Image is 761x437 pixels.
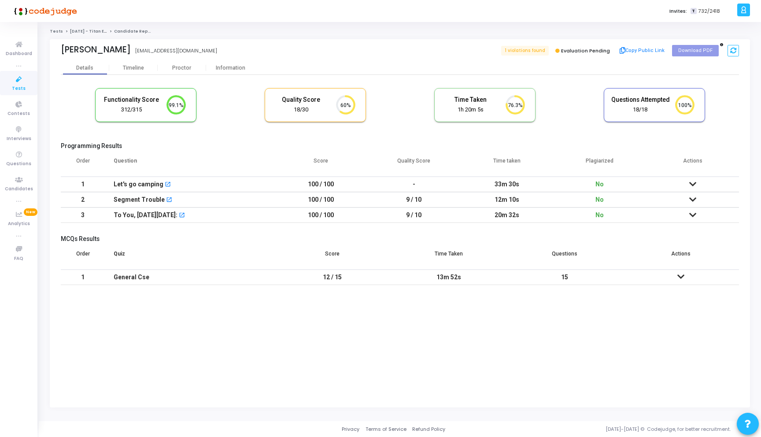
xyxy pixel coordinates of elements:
td: 33m 30s [460,177,553,192]
span: No [595,196,604,203]
div: Proctor [158,65,206,71]
span: Questions [6,160,31,168]
mat-icon: open_in_new [179,213,185,219]
td: 20m 32s [460,207,553,223]
span: Evaluation Pending [561,47,610,54]
td: 9 / 10 [367,207,460,223]
th: Order [61,152,105,177]
mat-icon: open_in_new [166,197,172,204]
div: To You, [DATE][DATE]: [114,208,177,222]
h5: Quality Score [272,96,331,104]
button: Download PDF [672,45,719,56]
td: 1 [61,270,105,285]
div: General Cse [114,270,266,285]
span: Candidate Report [114,29,155,34]
th: Quality Score [367,152,460,177]
h5: MCQs Results [61,235,739,243]
th: Question [105,152,274,177]
span: No [595,211,604,218]
th: Time taken [460,152,553,177]
div: [PERSON_NAME] [61,44,131,55]
div: 13m 52s [399,270,498,285]
span: Dashboard [6,50,32,58]
th: Plagiarized [553,152,646,177]
td: 15 [507,270,623,285]
div: Details [76,65,93,71]
td: 100 / 100 [274,177,367,192]
td: 3 [61,207,105,223]
h5: Functionality Score [102,96,161,104]
a: Terms of Service [366,426,406,433]
td: 100 / 100 [274,192,367,207]
div: Let's go camping [114,177,163,192]
div: [DATE]-[DATE] © Codejudge, for better recruitment. [445,426,750,433]
td: 12 / 15 [274,270,391,285]
div: 18/18 [611,106,670,114]
span: 732/2418 [698,7,720,15]
div: Segment Trouble [114,193,165,207]
span: New [24,208,37,216]
th: Time Taken [391,245,507,270]
th: Score [274,152,367,177]
h5: Questions Attempted [611,96,670,104]
td: 1 [61,177,105,192]
nav: breadcrumb [50,29,750,34]
div: [EMAIL_ADDRESS][DOMAIN_NAME] [135,47,217,55]
a: Privacy [342,426,359,433]
div: Information [206,65,255,71]
a: [DATE] - Titan Engineering Intern 2026 [70,29,155,34]
span: Candidates [5,185,33,193]
span: Analytics [8,220,30,228]
span: Interviews [7,135,31,143]
th: Actions [623,245,739,270]
th: Order [61,245,105,270]
label: Invites: [669,7,687,15]
span: Tests [12,85,26,93]
span: T [691,8,696,15]
img: logo [11,2,77,20]
th: Score [274,245,391,270]
div: 312/315 [102,106,161,114]
span: No [595,181,604,188]
td: 100 / 100 [274,207,367,223]
a: Tests [50,29,63,34]
mat-icon: open_in_new [165,182,171,188]
td: 12m 10s [460,192,553,207]
span: FAQ [14,255,23,263]
span: 1 violations found [501,46,549,56]
button: Copy Public Link [617,44,668,57]
div: 18/30 [272,106,331,114]
span: Contests [7,110,30,118]
td: 9 / 10 [367,192,460,207]
th: Quiz [105,245,274,270]
h5: Programming Results [61,142,739,150]
a: Refund Policy [412,426,445,433]
td: 2 [61,192,105,207]
div: Timeline [123,65,144,71]
h5: Time Taken [441,96,500,104]
td: - [367,177,460,192]
div: 1h 20m 5s [441,106,500,114]
th: Questions [507,245,623,270]
th: Actions [646,152,739,177]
